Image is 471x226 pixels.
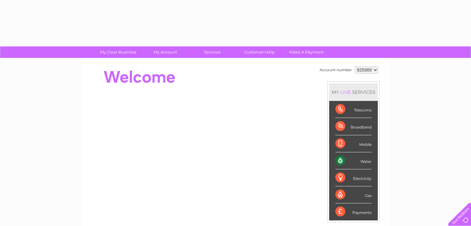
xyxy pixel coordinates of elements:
[335,101,372,118] div: Telecoms
[335,186,372,203] div: Gas
[335,118,372,135] div: Broadband
[335,169,372,186] div: Electricity
[335,135,372,152] div: Mobile
[339,89,352,95] div: LIVE
[329,83,378,101] div: MY SERVICES
[234,46,285,58] a: Customer Help
[281,46,332,58] a: Make A Payment
[93,46,144,58] a: My Clear Business
[318,65,353,75] td: Account number
[335,152,372,169] div: Water
[140,46,191,58] a: My Account
[187,46,238,58] a: Services
[335,203,372,220] div: Payments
